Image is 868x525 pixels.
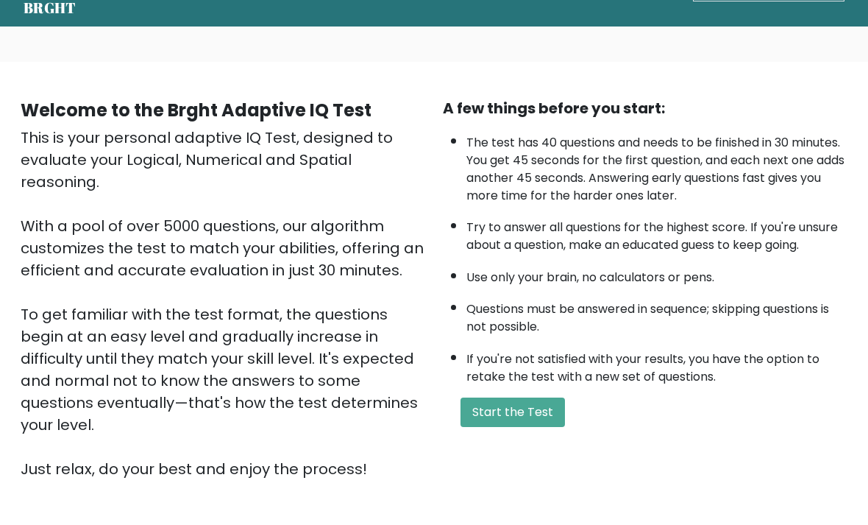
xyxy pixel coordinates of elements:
b: Welcome to the Brght Adaptive IQ Test [21,98,371,122]
button: Start the Test [460,398,565,427]
li: Use only your brain, no calculators or pens. [466,261,847,286]
div: A few things before you start: [443,97,847,119]
div: This is your personal adaptive IQ Test, designed to evaluate your Logical, Numerical and Spatial ... [21,127,425,480]
li: The test has 40 questions and needs to be finished in 30 minutes. You get 45 seconds for the firs... [466,127,847,205]
li: Questions must be answered in sequence; skipping questions is not possible. [466,293,847,336]
li: If you're not satisfied with your results, you have the option to retake the test with a new set ... [466,343,847,386]
li: Try to answer all questions for the highest score. If you're unsure about a question, make an edu... [466,211,847,254]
